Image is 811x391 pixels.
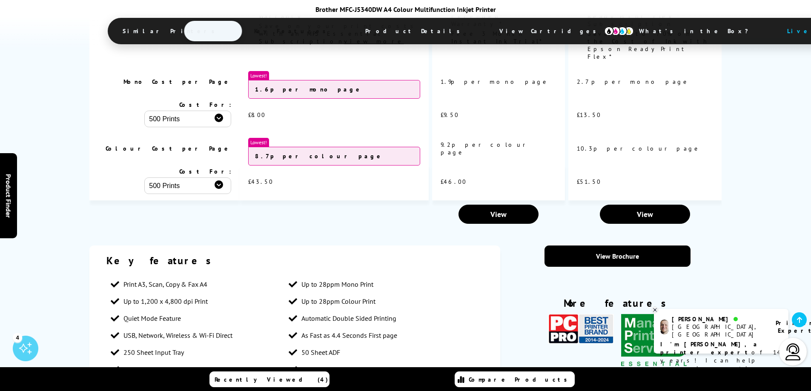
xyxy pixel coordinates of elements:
div: 4 [13,333,22,342]
a: View Brochure [544,245,691,267]
span: 256MB RAM [301,365,338,374]
span: Similar Printers [110,21,232,41]
span: Quiet Mode Feature [123,314,181,323]
span: Up to 28ppm Colour Print [301,297,375,305]
span: USB, Network, Wireless & Wi-Fi Direct [123,331,232,340]
span: Key Features [241,21,343,41]
span: 50 Sheet ADF [301,348,340,357]
span: £46.00 [441,178,467,186]
a: KeyFeatureModal340 [621,362,687,371]
span: Automatic Double Sided Printing [301,314,396,323]
span: Recently Viewed (4) [215,376,328,383]
span: 1.9p per mono page [441,78,549,86]
span: 10.3p per colour page [577,145,701,152]
a: KeyFeatureModal353 [548,337,613,345]
div: [PERSON_NAME] [672,315,765,323]
span: Lowest! [248,71,269,80]
span: Cost For: [179,101,231,108]
span: Compare Products [469,376,572,383]
b: I'm [PERSON_NAME], a printer expert [660,340,759,356]
p: of 14 years! I can help you choose the right product [660,340,782,381]
span: What’s in the Box? [626,21,769,41]
span: 2.7p per mono page [577,78,690,86]
span: £9.50 [441,111,459,119]
img: cmyk-icon.svg [604,26,634,36]
span: View [637,209,653,219]
a: Recently Viewed (4) [209,371,330,387]
span: View [490,209,507,219]
span: £43.50 [248,178,273,186]
div: Key features [106,254,484,267]
span: Colour Cost per Page [106,145,231,152]
span: 1 Sheet Manual Feed Slot [123,365,199,374]
a: Compare Products [455,371,575,387]
span: Mono Cost per Page [123,78,231,86]
div: Brother MFC-J5340DW A4 Colour Multifunction Inkjet Printer [108,5,704,14]
span: Lowest! [248,138,269,147]
img: user-headset-light.svg [785,343,802,360]
span: Up to 28ppm Mono Print [301,280,373,288]
span: Cost For: [179,168,231,175]
span: Print A3, Scan, Copy & Fax A4 [123,280,207,288]
div: [GEOGRAPHIC_DATA], [GEOGRAPHIC_DATA] [672,323,765,338]
img: PC Pro Award [548,314,613,344]
span: As Fast as 4.4 Seconds First page [301,331,397,340]
span: £8.00 [248,111,266,119]
a: View [459,205,539,224]
div: More features [544,297,691,314]
span: Product Details [352,21,477,41]
span: 9.2p per colour page [441,141,529,156]
span: £51.50 [577,178,601,186]
div: 1.6p per mono page [248,80,420,99]
span: View Cartridges [487,20,617,42]
span: £13.50 [577,111,601,119]
div: 8.7p per colour page [248,147,420,166]
span: 250 Sheet Input Tray [123,348,184,357]
a: View [600,205,690,224]
img: Brother MPS Essential [621,314,687,369]
span: Up to 1,200 x 4,800 dpi Print [123,297,208,305]
span: Product Finder [4,174,13,217]
img: ashley-livechat.png [660,320,668,334]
